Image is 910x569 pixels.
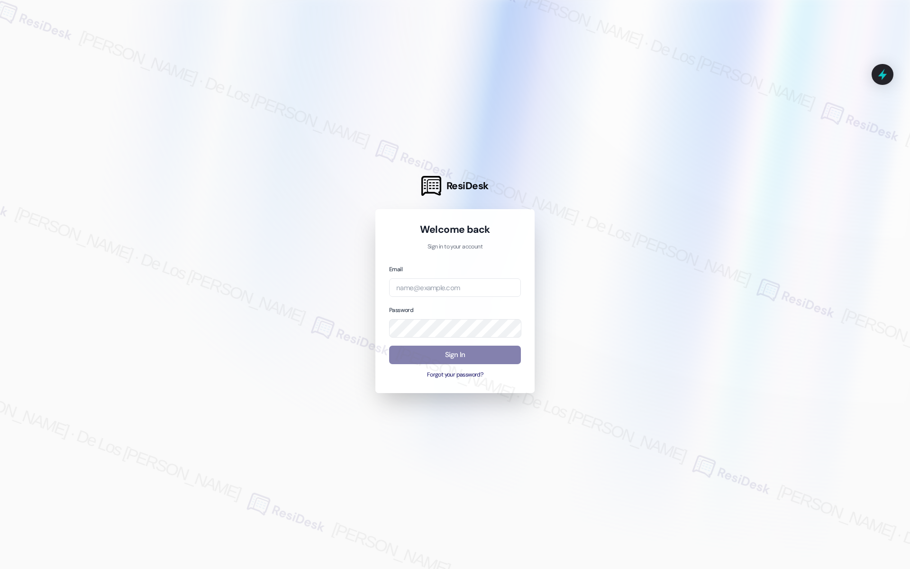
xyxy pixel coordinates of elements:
[389,346,521,364] button: Sign In
[421,176,441,196] img: ResiDesk Logo
[389,371,521,379] button: Forgot your password?
[389,223,521,236] h1: Welcome back
[446,179,489,193] span: ResiDesk
[389,306,413,314] label: Password
[389,278,521,297] input: name@example.com
[389,243,521,251] p: Sign in to your account
[389,266,402,273] label: Email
